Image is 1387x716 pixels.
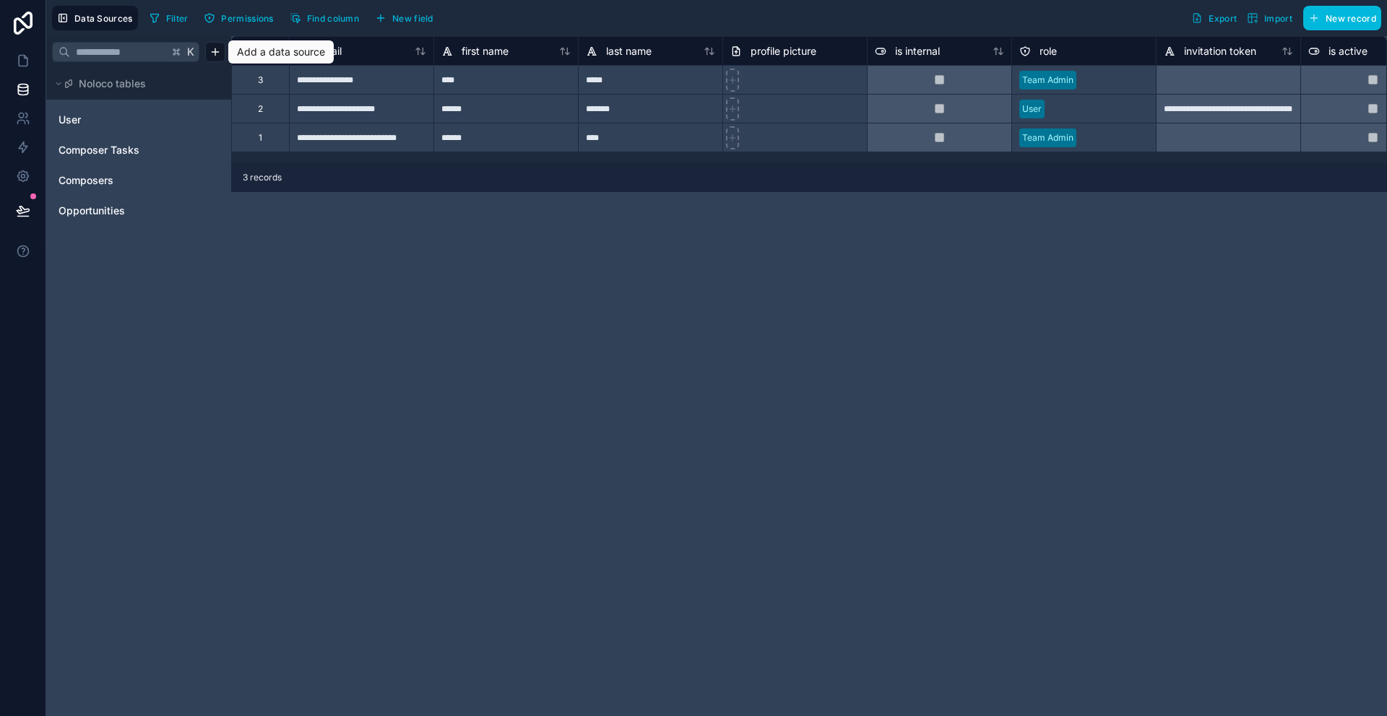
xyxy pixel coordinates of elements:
[1328,44,1367,58] span: is active
[186,47,196,57] span: K
[1242,6,1297,30] button: Import
[1326,13,1376,24] span: New record
[258,103,263,115] div: 2
[59,143,176,157] a: Composer Tasks
[285,7,364,29] button: Find column
[462,44,509,58] span: first name
[237,45,325,59] div: Add a data source
[59,204,176,218] a: Opportunities
[79,77,146,91] span: Noloco tables
[258,74,263,86] div: 3
[1022,74,1073,87] div: Team Admin
[1264,13,1292,24] span: Import
[1184,44,1256,58] span: invitation token
[52,139,225,162] div: Composer Tasks
[751,44,816,58] span: profile picture
[59,173,176,188] a: Composers
[52,169,225,192] div: Composers
[1022,131,1073,144] div: Team Admin
[259,132,262,144] div: 1
[144,7,194,29] button: Filter
[52,108,225,131] div: User
[895,44,940,58] span: is internal
[1209,13,1237,24] span: Export
[59,113,81,127] span: User
[606,44,652,58] span: last name
[307,13,359,24] span: Find column
[1040,44,1057,58] span: role
[59,204,125,218] span: Opportunities
[59,173,113,188] span: Composers
[59,113,176,127] a: User
[74,13,133,24] span: Data Sources
[199,7,284,29] a: Permissions
[370,7,438,29] button: New field
[52,199,225,222] div: Opportunities
[392,13,433,24] span: New field
[1297,6,1381,30] a: New record
[59,143,139,157] span: Composer Tasks
[1022,102,1042,115] div: User
[52,6,138,30] button: Data Sources
[52,74,217,94] button: Noloco tables
[1186,6,1242,30] button: Export
[1303,6,1381,30] button: New record
[166,13,189,24] span: Filter
[243,172,282,183] span: 3 records
[199,7,278,29] button: Permissions
[221,13,273,24] span: Permissions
